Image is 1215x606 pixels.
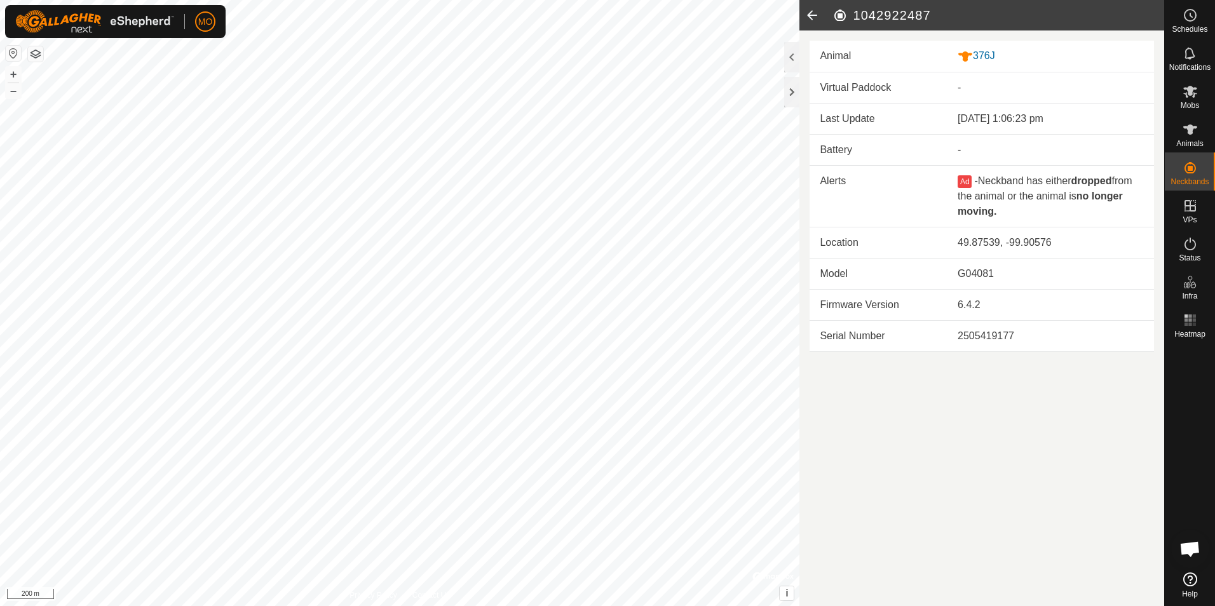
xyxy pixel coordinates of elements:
[958,235,1144,250] div: 49.87539, -99.90576
[198,15,213,29] span: MO
[810,41,947,72] td: Animal
[1071,175,1112,186] b: dropped
[810,258,947,289] td: Model
[832,8,1164,23] h2: 1042922487
[350,589,397,601] a: Privacy Policy
[810,320,947,351] td: Serial Number
[810,165,947,227] td: Alerts
[810,227,947,258] td: Location
[6,46,21,61] button: Reset Map
[6,83,21,98] button: –
[974,175,977,186] span: -
[1182,292,1197,300] span: Infra
[958,48,1144,64] div: 376J
[1182,590,1198,598] span: Help
[810,134,947,165] td: Battery
[958,142,1144,158] div: -
[28,46,43,62] button: Map Layers
[1171,178,1209,185] span: Neckbands
[958,328,1144,344] div: 2505419177
[810,289,947,320] td: Firmware Version
[958,175,972,188] button: Ad
[1165,567,1215,603] a: Help
[810,72,947,104] td: Virtual Paddock
[1174,330,1205,338] span: Heatmap
[958,82,961,93] app-display-virtual-paddock-transition: -
[6,67,21,82] button: +
[958,191,1123,217] b: no longer moving.
[1172,25,1207,33] span: Schedules
[785,588,788,598] span: i
[958,266,1144,281] div: G04081
[1181,102,1199,109] span: Mobs
[1183,216,1197,224] span: VPs
[1169,64,1211,71] span: Notifications
[1171,530,1209,568] div: Open chat
[412,589,450,601] a: Contact Us
[810,104,947,135] td: Last Update
[958,175,1132,217] span: Neckband has either from the animal or the animal is
[1176,140,1204,147] span: Animals
[1179,254,1200,262] span: Status
[958,297,1144,313] div: 6.4.2
[15,10,174,33] img: Gallagher Logo
[958,111,1144,126] div: [DATE] 1:06:23 pm
[780,586,794,600] button: i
